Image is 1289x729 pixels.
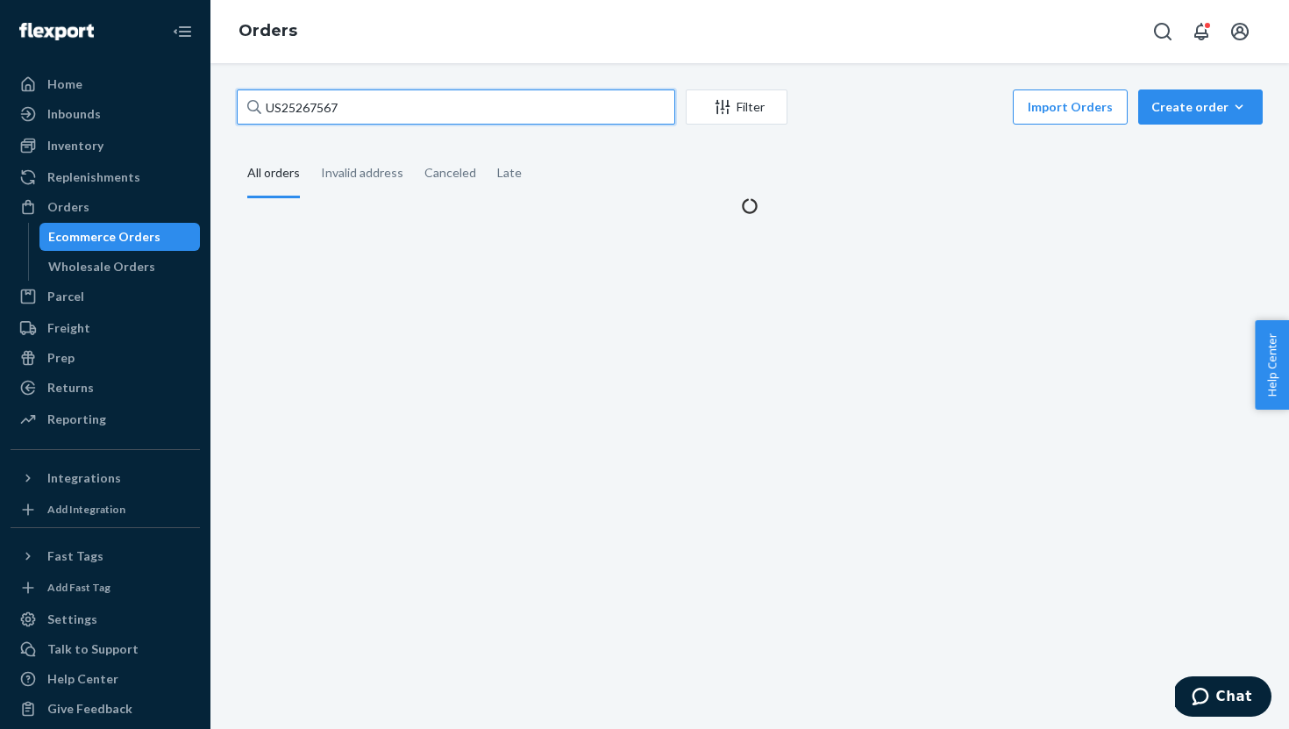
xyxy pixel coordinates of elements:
div: Talk to Support [47,640,139,658]
div: Integrations [47,469,121,487]
div: Invalid address [321,150,403,196]
div: Returns [47,379,94,397]
a: Orders [239,21,297,40]
div: All orders [247,150,300,198]
div: Prep [47,349,75,367]
div: Settings [47,611,97,628]
div: Add Fast Tag [47,580,110,595]
div: Replenishments [47,168,140,186]
div: Help Center [47,670,118,688]
a: Add Fast Tag [11,577,200,598]
a: Inbounds [11,100,200,128]
div: Late [497,150,522,196]
div: Canceled [424,150,476,196]
div: Inbounds [47,105,101,123]
div: Add Integration [47,502,125,517]
div: Fast Tags [47,547,103,565]
button: Open account menu [1222,14,1257,49]
ol: breadcrumbs [224,6,311,57]
button: Integrations [11,464,200,492]
a: Replenishments [11,163,200,191]
div: Orders [47,198,89,216]
a: Returns [11,374,200,402]
button: Close Navigation [165,14,200,49]
a: Reporting [11,405,200,433]
a: Inventory [11,132,200,160]
button: Filter [686,89,787,125]
a: Orders [11,193,200,221]
div: Give Feedback [47,700,132,718]
button: Help Center [1255,320,1289,410]
div: Freight [47,319,90,337]
div: Filter [687,98,787,116]
div: Ecommerce Orders [48,228,160,246]
button: Create order [1138,89,1263,125]
a: Settings [11,605,200,633]
button: Fast Tags [11,542,200,570]
button: Talk to Support [11,635,200,663]
div: Parcel [47,288,84,305]
a: Wholesale Orders [39,253,201,281]
a: Home [11,70,200,98]
a: Prep [11,344,200,372]
button: Give Feedback [11,695,200,723]
img: Flexport logo [19,23,94,40]
div: Create order [1151,98,1250,116]
div: Inventory [47,137,103,154]
iframe: Opens a widget where you can chat to one of our agents [1175,676,1271,720]
div: Wholesale Orders [48,258,155,275]
input: Search orders [237,89,675,125]
a: Parcel [11,282,200,311]
a: Add Integration [11,499,200,520]
a: Help Center [11,665,200,693]
a: Ecommerce Orders [39,223,201,251]
button: Import Orders [1013,89,1128,125]
button: Open Search Box [1145,14,1180,49]
button: Open notifications [1184,14,1219,49]
div: Reporting [47,411,106,428]
div: Home [47,75,82,93]
a: Freight [11,314,200,342]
